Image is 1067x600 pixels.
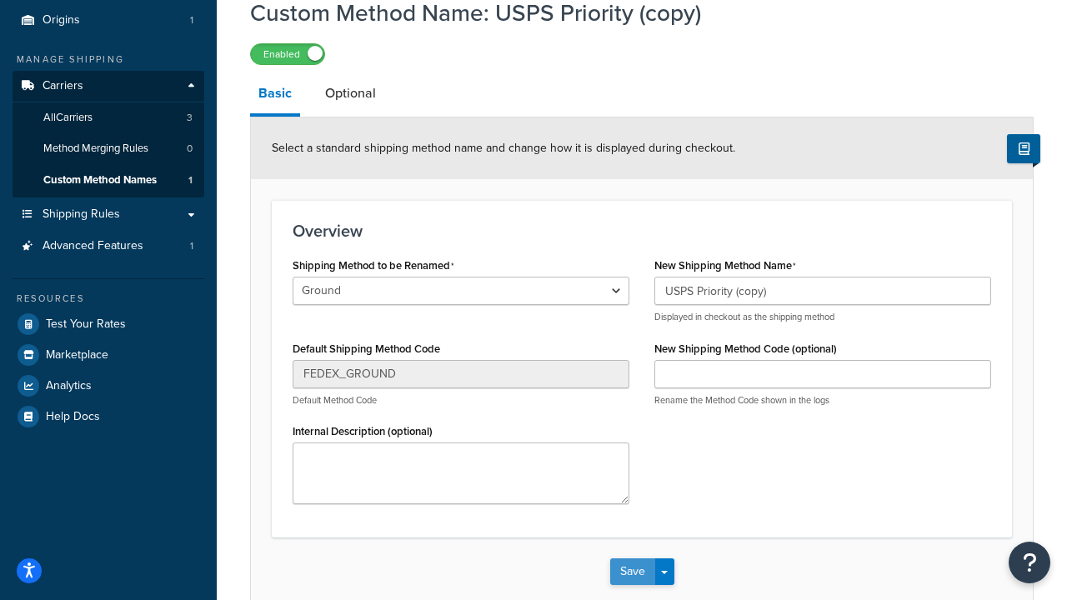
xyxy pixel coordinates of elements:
[272,139,735,157] span: Select a standard shipping method name and change how it is displayed during checkout.
[13,402,204,432] a: Help Docs
[610,558,655,585] button: Save
[293,342,440,355] label: Default Shipping Method Code
[317,73,384,113] a: Optional
[13,71,204,197] li: Carriers
[46,317,126,332] span: Test Your Rates
[654,259,796,272] label: New Shipping Method Name
[13,71,204,102] a: Carriers
[43,142,148,156] span: Method Merging Rules
[251,44,324,64] label: Enabled
[187,111,193,125] span: 3
[250,73,300,117] a: Basic
[43,207,120,222] span: Shipping Rules
[13,199,204,230] a: Shipping Rules
[43,173,157,187] span: Custom Method Names
[43,239,143,253] span: Advanced Features
[13,371,204,401] a: Analytics
[13,309,204,339] a: Test Your Rates
[13,292,204,306] div: Resources
[13,231,204,262] a: Advanced Features1
[13,165,204,196] a: Custom Method Names1
[187,142,193,156] span: 0
[190,13,193,27] span: 1
[43,13,80,27] span: Origins
[293,259,454,272] label: Shipping Method to be Renamed
[293,222,991,240] h3: Overview
[654,394,991,407] p: Rename the Method Code shown in the logs
[654,311,991,323] p: Displayed in checkout as the shipping method
[13,133,204,164] a: Method Merging Rules0
[46,379,92,393] span: Analytics
[654,342,837,355] label: New Shipping Method Code (optional)
[13,231,204,262] li: Advanced Features
[13,5,204,36] a: Origins1
[13,133,204,164] li: Method Merging Rules
[13,52,204,67] div: Manage Shipping
[1007,134,1040,163] button: Show Help Docs
[46,348,108,362] span: Marketplace
[293,425,433,437] label: Internal Description (optional)
[1009,542,1050,583] button: Open Resource Center
[13,340,204,370] a: Marketplace
[43,111,93,125] span: All Carriers
[13,102,204,133] a: AllCarriers3
[188,173,193,187] span: 1
[13,165,204,196] li: Custom Method Names
[190,239,193,253] span: 1
[46,410,100,424] span: Help Docs
[13,5,204,36] li: Origins
[43,79,83,93] span: Carriers
[293,394,629,407] p: Default Method Code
